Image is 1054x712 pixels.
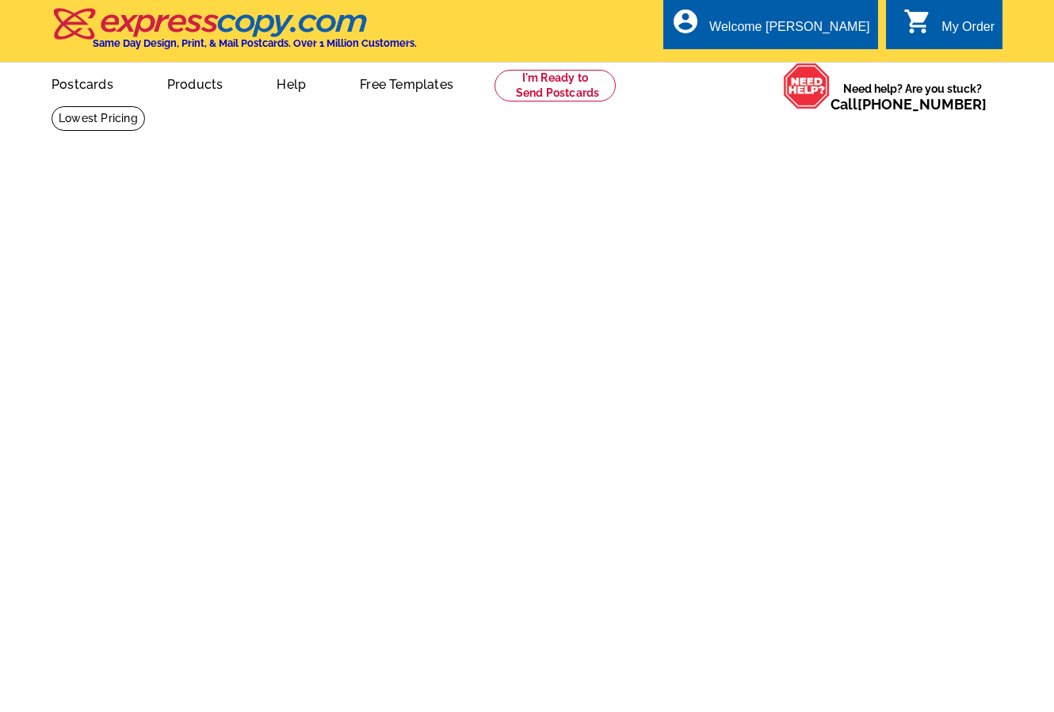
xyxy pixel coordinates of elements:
[831,81,995,113] span: Need help? Are you stuck?
[251,64,331,101] a: Help
[941,20,995,42] div: My Order
[334,64,479,101] a: Free Templates
[52,19,417,49] a: Same Day Design, Print, & Mail Postcards. Over 1 Million Customers.
[857,96,987,113] a: [PHONE_NUMBER]
[831,96,987,113] span: Call
[783,63,831,109] img: help
[93,37,417,49] h4: Same Day Design, Print, & Mail Postcards. Over 1 Million Customers.
[671,7,700,36] i: account_circle
[903,17,995,37] a: shopping_cart My Order
[26,64,139,101] a: Postcards
[709,20,869,42] div: Welcome [PERSON_NAME]
[903,7,932,36] i: shopping_cart
[142,64,249,101] a: Products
